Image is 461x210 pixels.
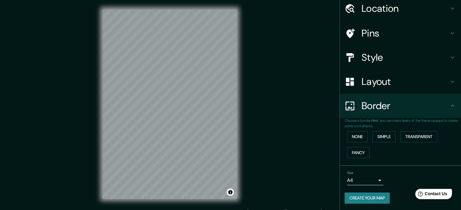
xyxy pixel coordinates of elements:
div: Style [340,45,461,69]
h4: Style [362,51,449,63]
button: None [347,131,368,142]
button: Toggle attribution [227,189,234,196]
button: Transparent [400,131,437,142]
div: Pins [340,21,461,45]
label: Size [347,170,353,176]
h4: Location [362,2,449,15]
button: Fancy [347,147,369,158]
h4: Border [362,100,449,112]
h4: Layout [362,76,449,88]
iframe: Help widget launcher [407,186,454,203]
div: Layout [340,69,461,94]
p: Choose a border. : you can make layers of the frame opaque to create some cool effects. [345,118,461,129]
b: Hint [371,118,378,123]
div: Border [340,94,461,118]
button: Create your map [345,192,390,204]
div: A4 [347,176,383,185]
button: Simple [372,131,396,142]
h4: Pins [362,27,449,39]
canvas: Map [103,10,237,199]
